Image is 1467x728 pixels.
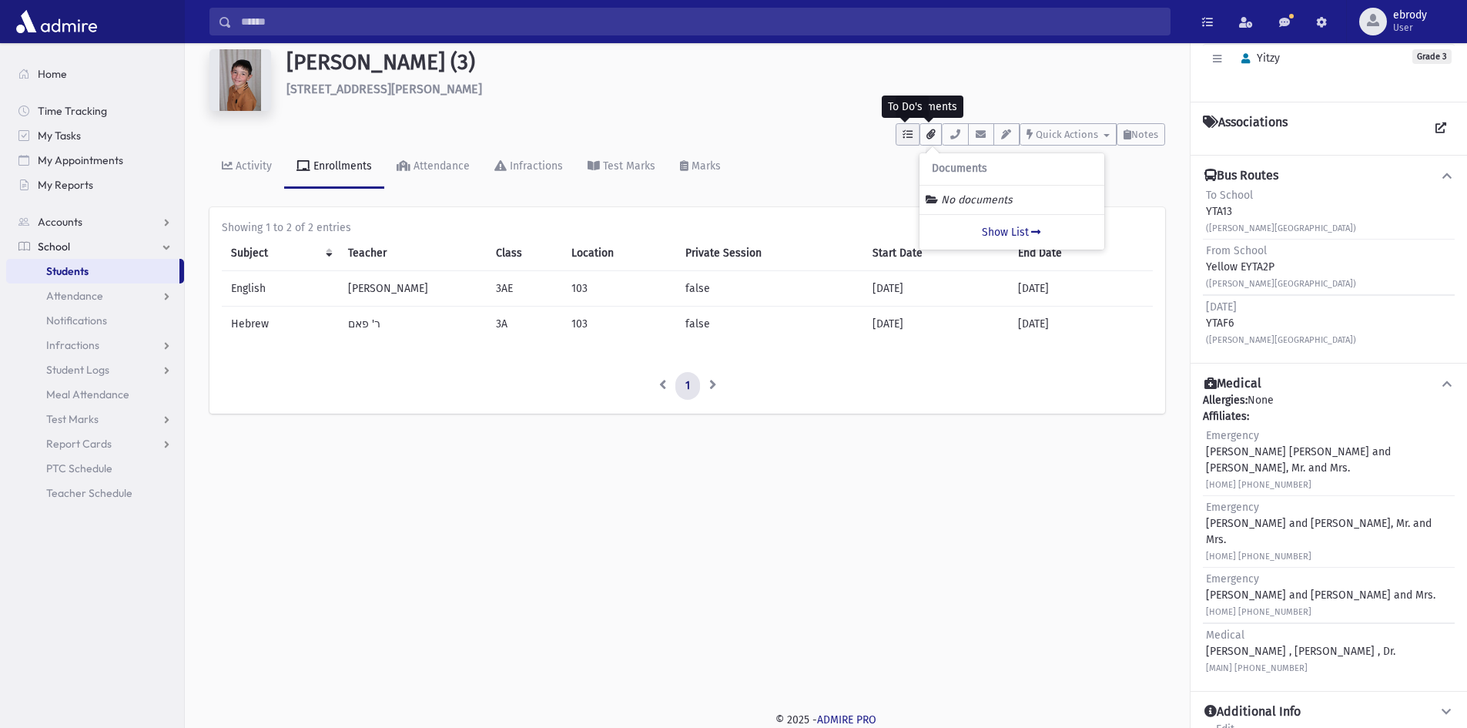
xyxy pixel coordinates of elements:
td: 103 [562,271,676,307]
td: 3A [487,307,562,342]
div: Infractions [507,159,563,173]
div: No documents [926,192,1098,208]
div: Documents [896,96,963,118]
td: false [676,271,863,307]
small: ([PERSON_NAME][GEOGRAPHIC_DATA]) [1206,223,1356,233]
div: None [1203,392,1455,679]
small: [HOME] [PHONE_NUMBER] [1206,607,1311,617]
th: Location [562,236,676,271]
a: My Tasks [6,123,184,148]
span: Attendance [46,289,103,303]
div: [PERSON_NAME] [PERSON_NAME] and [PERSON_NAME], Mr. and Mrs. [1206,428,1452,492]
button: Notes [1117,123,1165,146]
small: [HOME] [PHONE_NUMBER] [1206,480,1311,490]
div: To Do's [882,96,929,118]
a: View all Associations [1427,115,1455,143]
span: Notifications [46,314,107,327]
h4: Additional Info [1204,704,1301,720]
span: Notes [1131,129,1158,140]
span: User [1393,22,1427,34]
a: PTC Schedule [6,456,184,481]
a: Time Tracking [6,99,184,123]
span: PTC Schedule [46,461,112,475]
div: [PERSON_NAME] and [PERSON_NAME], Mr. and Mrs. [1206,499,1452,564]
td: [DATE] [1009,307,1153,342]
img: AdmirePro [12,6,101,37]
a: Meal Attendance [6,382,184,407]
span: Yitzy [1234,52,1280,65]
b: Affiliates: [1203,410,1249,423]
div: YTAF6 [1206,299,1356,347]
div: Enrollments [310,159,372,173]
span: Emergency [1206,572,1259,585]
th: Start Date [863,236,1009,271]
a: Enrollments [284,146,384,189]
a: Students [6,259,179,283]
span: Infractions [46,338,99,352]
span: Emergency [1206,501,1259,514]
small: [HOME] [PHONE_NUMBER] [1206,552,1311,562]
span: School [38,240,70,253]
h1: [PERSON_NAME] (3) [286,49,1165,75]
span: My Reports [38,178,93,192]
b: Allergies: [1203,394,1248,407]
span: Accounts [38,215,82,229]
span: My Appointments [38,153,123,167]
a: 1 [675,372,700,400]
span: Student Logs [46,363,109,377]
span: Test Marks [46,412,99,426]
a: Infractions [6,333,184,357]
span: ebrody [1393,9,1427,22]
span: Home [38,67,67,81]
a: Attendance [6,283,184,308]
a: ADMIRE PRO [817,713,876,726]
td: false [676,307,863,342]
a: Test Marks [6,407,184,431]
h4: Associations [1203,115,1288,143]
span: Medical [1206,629,1244,642]
th: End Date [1009,236,1153,271]
small: ([PERSON_NAME][GEOGRAPHIC_DATA]) [1206,335,1356,345]
span: My Tasks [38,129,81,143]
div: Marks [688,159,721,173]
div: Test Marks [600,159,655,173]
th: Subject [222,236,339,271]
th: Private Session [676,236,863,271]
span: Students [46,264,89,278]
div: Attendance [410,159,470,173]
span: From School [1206,244,1267,257]
a: Home [6,62,184,86]
h6: [STREET_ADDRESS][PERSON_NAME] [286,82,1165,96]
div: Yellow EYTA2P [1206,243,1356,291]
a: Report Cards [6,431,184,456]
td: [DATE] [1009,271,1153,307]
h4: Bus Routes [1204,168,1278,184]
input: Search [232,8,1170,35]
td: ר' פאם [339,307,487,342]
td: [DATE] [863,307,1009,342]
a: Show List [919,214,1104,250]
span: Grade 3 [1412,49,1452,64]
a: Accounts [6,210,184,234]
small: ([PERSON_NAME][GEOGRAPHIC_DATA]) [1206,279,1356,289]
a: Notifications [6,308,184,333]
span: Report Cards [46,437,112,451]
div: YTA13 [1206,187,1356,236]
div: [PERSON_NAME] and [PERSON_NAME] and Mrs. [1206,571,1435,619]
td: [DATE] [863,271,1009,307]
td: 3AE [487,271,562,307]
div: Showing 1 to 2 of 2 entries [222,220,1153,236]
th: Class [487,236,562,271]
a: Student Logs [6,357,184,382]
span: Teacher Schedule [46,486,132,500]
a: Test Marks [575,146,668,189]
a: Teacher Schedule [6,481,184,505]
span: [DATE] [1206,300,1237,314]
button: Medical [1203,376,1455,392]
th: Teacher [339,236,487,271]
h4: Medical [1204,376,1261,392]
a: Marks [668,146,733,189]
div: [PERSON_NAME] , [PERSON_NAME] , Dr. [1206,627,1395,676]
span: Meal Attendance [46,387,129,401]
a: Activity [209,146,284,189]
